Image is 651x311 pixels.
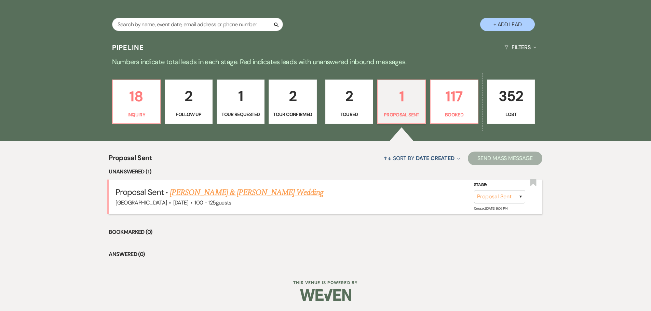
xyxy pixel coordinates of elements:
[435,85,474,108] p: 117
[112,80,161,124] a: 18Inquiry
[474,206,507,211] span: Created: [DATE] 9:06 PM
[382,111,421,118] p: Proposal Sent
[487,80,535,124] a: 352Lost
[468,152,542,165] button: Send Mass Message
[325,80,373,124] a: 2Toured
[330,85,369,108] p: 2
[330,111,369,118] p: Toured
[80,56,572,67] p: Numbers indicate total leads in each stage. Red indicates leads with unanswered inbound messages.
[169,111,208,118] p: Follow Up
[269,80,316,124] a: 2Tour Confirmed
[430,80,478,124] a: 117Booked
[165,80,213,124] a: 2Follow Up
[116,199,167,206] span: [GEOGRAPHIC_DATA]
[112,43,144,52] h3: Pipeline
[435,111,474,118] p: Booked
[382,85,421,108] p: 1
[117,111,156,118] p: Inquiry
[491,85,530,108] p: 352
[217,80,265,124] a: 1Tour Requested
[112,18,283,31] input: Search by name, event date, email address or phone number
[116,187,164,197] span: Proposal Sent
[170,186,323,199] a: [PERSON_NAME] & [PERSON_NAME] Wedding
[480,18,535,31] button: + Add Lead
[273,111,312,118] p: Tour Confirmed
[173,199,188,206] span: [DATE]
[109,167,542,176] li: Unanswered (1)
[221,111,260,118] p: Tour Requested
[117,85,156,108] p: 18
[273,85,312,108] p: 2
[109,250,542,259] li: Answered (0)
[194,199,231,206] span: 100 - 125 guests
[383,155,392,162] span: ↑↓
[169,85,208,108] p: 2
[502,38,539,56] button: Filters
[474,181,525,189] label: Stage:
[416,155,455,162] span: Date Created
[300,283,351,307] img: Weven Logo
[221,85,260,108] p: 1
[109,228,542,237] li: Bookmarked (0)
[377,80,426,124] a: 1Proposal Sent
[109,153,152,167] span: Proposal Sent
[381,149,463,167] button: Sort By Date Created
[491,111,530,118] p: Lost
